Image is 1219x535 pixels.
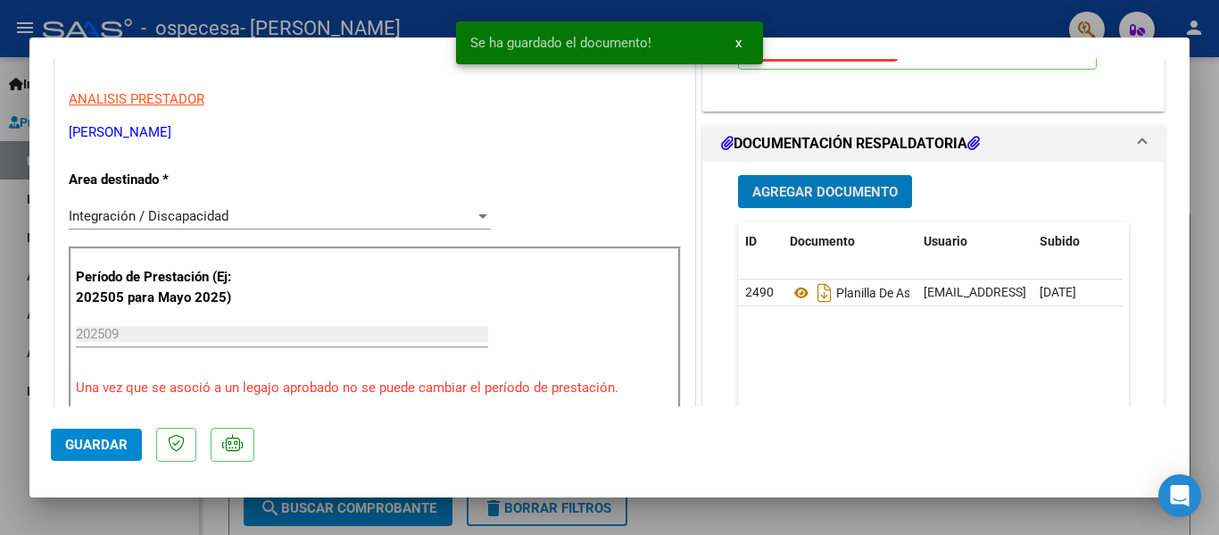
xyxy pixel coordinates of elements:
span: Usuario [924,234,967,248]
datatable-header-cell: Usuario [916,222,1032,261]
p: Período de Prestación (Ej: 202505 para Mayo 2025) [76,267,255,307]
span: Documento [790,234,855,248]
span: ANALISIS PRESTADOR [69,91,204,107]
span: 2490 [745,285,774,299]
datatable-header-cell: Subido [1032,222,1122,261]
div: DOCUMENTACIÓN RESPALDATORIA [703,162,1164,532]
span: Se ha guardado el documento! [470,34,651,52]
button: Agregar Documento [738,175,912,208]
span: [DATE] [1040,285,1076,299]
span: x [735,35,742,51]
p: Area destinado * [69,170,253,190]
span: Integración / Discapacidad [69,208,228,224]
datatable-header-cell: Documento [783,222,916,261]
div: Open Intercom Messenger [1158,474,1201,517]
datatable-header-cell: Acción [1122,222,1211,261]
i: Descargar documento [813,279,836,307]
p: Una vez que se asoció a un legajo aprobado no se puede cambiar el período de prestación. [76,378,674,398]
h1: DOCUMENTACIÓN RESPALDATORIA [721,133,980,155]
span: Guardar [65,437,128,453]
span: Subido [1040,234,1080,248]
button: x [721,27,756,59]
span: Planilla De Asistencia [790,286,953,300]
datatable-header-cell: ID [738,222,783,261]
span: ID [745,234,757,248]
span: Agregar Documento [752,184,898,200]
button: Guardar [51,429,142,461]
mat-expansion-panel-header: DOCUMENTACIÓN RESPALDATORIA [703,126,1164,162]
p: [PERSON_NAME] [69,122,681,143]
